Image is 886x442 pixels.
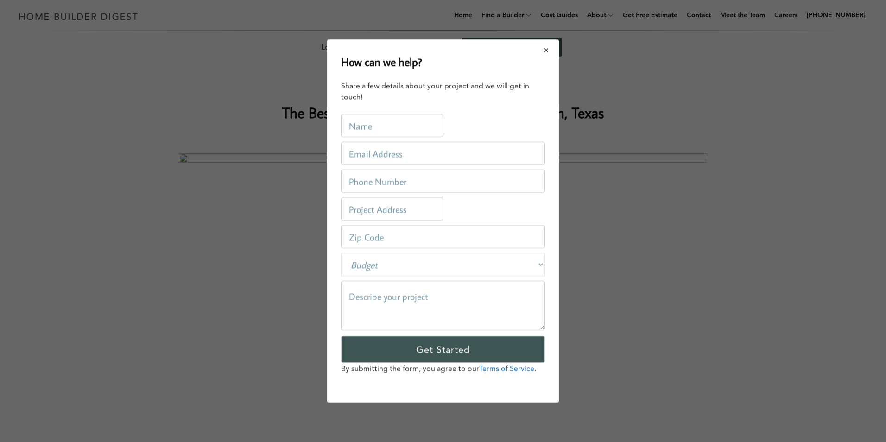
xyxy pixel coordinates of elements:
[534,40,559,60] button: Close modal
[341,53,422,70] h2: How can we help?
[479,364,534,373] a: Terms of Service
[341,336,545,363] input: Get Started
[341,225,545,248] input: Zip Code
[341,197,443,221] input: Project Address
[708,375,875,431] iframe: Drift Widget Chat Controller
[341,80,545,102] div: Share a few details about your project and we will get in touch!
[341,363,545,374] p: By submitting the form, you agree to our .
[341,170,545,193] input: Phone Number
[341,114,443,137] input: Name
[341,142,545,165] input: Email Address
